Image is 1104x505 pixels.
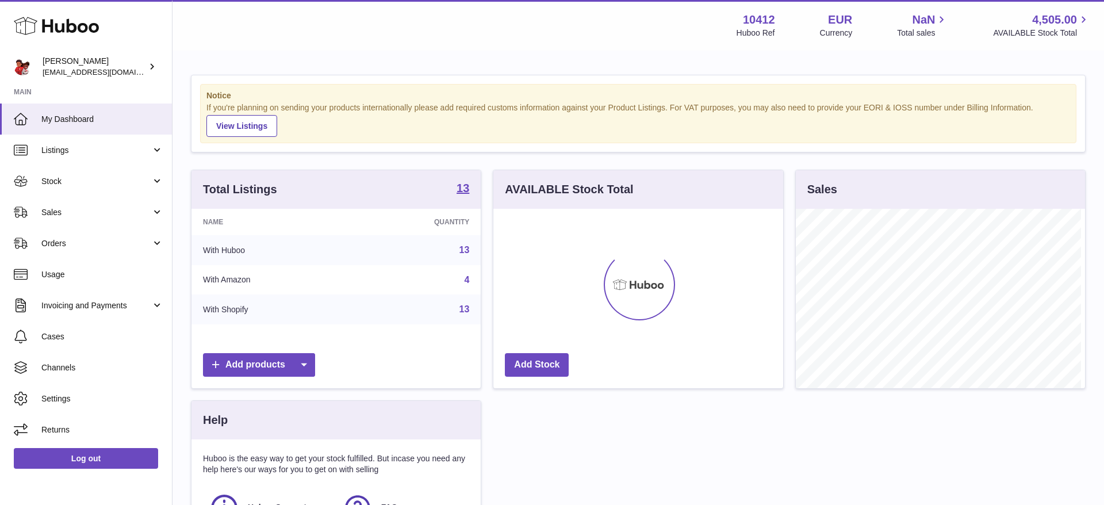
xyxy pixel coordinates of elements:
td: With Huboo [191,235,350,265]
span: Invoicing and Payments [41,300,151,311]
span: Sales [41,207,151,218]
span: Channels [41,362,163,373]
span: Stock [41,176,151,187]
p: Huboo is the easy way to get your stock fulfilled. But incase you need any help here's our ways f... [203,453,469,475]
span: 4,505.00 [1032,12,1077,28]
span: Returns [41,424,163,435]
strong: Notice [206,90,1070,101]
h3: Total Listings [203,182,277,197]
a: 4,505.00 AVAILABLE Stock Total [993,12,1090,39]
th: Quantity [350,209,481,235]
div: If you're planning on sending your products internationally please add required customs informati... [206,102,1070,137]
strong: 13 [457,182,469,194]
span: Cases [41,331,163,342]
span: AVAILABLE Stock Total [993,28,1090,39]
a: 4 [464,275,469,285]
span: Settings [41,393,163,404]
h3: AVAILABLE Stock Total [505,182,633,197]
a: Log out [14,448,158,469]
th: Name [191,209,350,235]
div: [PERSON_NAME] [43,56,146,78]
h3: Help [203,412,228,428]
span: NaN [912,12,935,28]
span: Listings [41,145,151,156]
div: Huboo Ref [737,28,775,39]
td: With Amazon [191,265,350,295]
span: My Dashboard [41,114,163,125]
a: 13 [457,182,469,196]
span: Orders [41,238,151,249]
h3: Sales [807,182,837,197]
a: Add Stock [505,353,569,377]
img: internalAdmin-10412@internal.huboo.com [14,58,31,75]
a: 13 [459,245,470,255]
span: Usage [41,269,163,280]
span: [EMAIL_ADDRESS][DOMAIN_NAME] [43,67,169,76]
a: NaN Total sales [897,12,948,39]
strong: 10412 [743,12,775,28]
a: 13 [459,304,470,314]
span: Total sales [897,28,948,39]
a: View Listings [206,115,277,137]
div: Currency [820,28,853,39]
a: Add products [203,353,315,377]
td: With Shopify [191,294,350,324]
strong: EUR [828,12,852,28]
